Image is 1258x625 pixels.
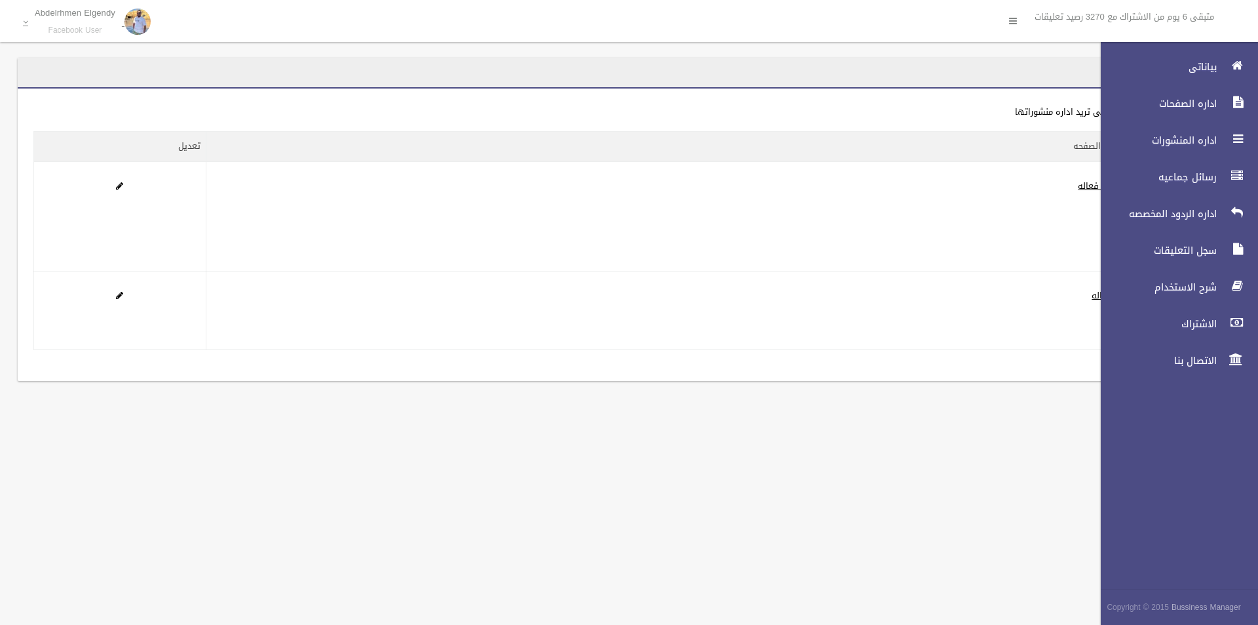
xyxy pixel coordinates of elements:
[1090,310,1258,338] a: الاشتراك
[34,132,206,162] th: تعديل
[1090,126,1258,155] a: اداره المنشورات
[1090,52,1258,81] a: بياناتى
[1090,89,1258,118] a: اداره الصفحات
[1090,207,1221,220] span: اداره الردود المخصصه
[116,287,123,304] a: Edit
[1172,600,1241,615] strong: Bussiness Manager
[1090,244,1221,257] span: سجل التعليقات
[1090,273,1258,302] a: شرح الاستخدام
[35,8,115,18] p: Abdelrhmen Elgendy
[33,104,1183,120] div: اضغط على الصفحه التى تريد اداره منشوراتها
[1090,199,1258,228] a: اداره الردود المخصصه
[1090,97,1221,110] span: اداره الصفحات
[1090,236,1258,265] a: سجل التعليقات
[1090,60,1221,73] span: بياناتى
[206,132,1124,162] th: حاله الصفحه
[1090,354,1221,367] span: الاتصال بنا
[1090,281,1221,294] span: شرح الاستخدام
[1078,178,1113,194] a: غير فعاله
[35,26,115,35] small: Facebook User
[1090,317,1221,331] span: الاشتراك
[116,178,123,194] a: Edit
[1090,346,1258,375] a: الاتصال بنا
[1090,171,1221,184] span: رسائل جماعيه
[1090,134,1221,147] span: اداره المنشورات
[1090,163,1258,192] a: رسائل جماعيه
[1107,600,1169,615] span: Copyright © 2015
[1092,287,1113,304] a: فعاله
